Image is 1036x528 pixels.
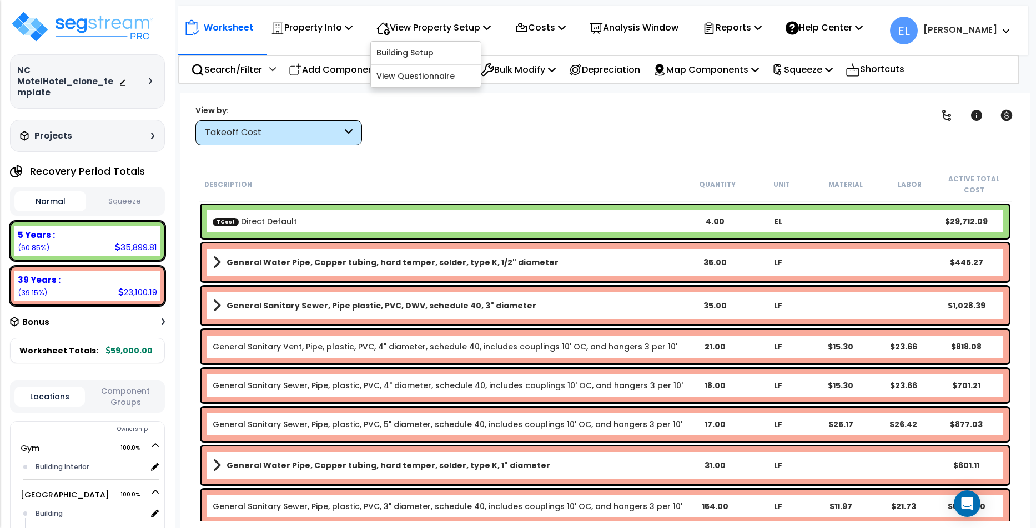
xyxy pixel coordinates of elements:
a: [GEOGRAPHIC_DATA] 100.0% [21,489,109,500]
small: Active Total Cost [948,175,999,195]
div: Takeoff Cost [205,126,342,139]
div: $23.66 [872,380,935,391]
div: Ownership [33,423,164,436]
div: Open Intercom Messenger [954,490,980,517]
span: Worksheet Totals: [19,345,98,356]
p: Search/Filter [191,62,262,77]
div: EL [746,216,809,227]
div: 18.00 [683,380,746,391]
small: Labor [898,180,922,189]
a: Custom Item [213,216,297,227]
small: Quantity [699,180,736,189]
span: TCost [213,217,239,226]
div: LF [746,419,809,430]
a: Assembly Title [213,298,683,313]
p: Squeeze [772,62,833,77]
a: View Questionnaire [371,65,481,87]
button: Component Groups [90,385,161,408]
div: $15.30 [809,380,872,391]
b: General Water Pipe, Copper tubing, hard temper, solder, type K, 1/2" diameter [227,257,559,268]
p: Reports [702,20,762,35]
a: Building Setup [371,42,481,64]
p: Property Info [271,20,353,35]
b: 59,000.00 [106,345,153,356]
a: Individual Item [213,501,682,512]
div: LF [746,300,809,311]
span: 100.0% [120,441,150,455]
a: Individual Item [213,341,677,352]
h3: Projects [34,130,72,141]
small: (39.15%) [18,288,47,297]
b: General Sanitary Sewer, Pipe plastic, PVC, DWV, schedule 40, 3" diameter [227,300,536,311]
div: 154.00 [683,501,746,512]
b: [PERSON_NAME] [923,24,997,35]
div: $25.17 [809,419,872,430]
p: Worksheet [204,20,253,35]
h3: Bonus [22,318,49,327]
p: Analysis Window [590,20,678,35]
div: $877.03 [935,419,998,430]
p: View Property Setup [376,20,491,35]
p: Shortcuts [846,62,904,78]
div: View by: [195,105,362,116]
div: 17.00 [683,419,746,430]
span: EL [890,17,918,44]
div: $818.08 [935,341,998,352]
img: logo_pro_r.png [10,10,154,43]
div: Depreciation [562,57,646,83]
div: Building Interior [33,460,147,474]
p: Costs [515,20,566,35]
div: $23.66 [872,341,935,352]
div: $26.42 [872,419,935,430]
div: $601.11 [935,460,998,471]
small: Material [828,180,863,189]
button: Locations [14,387,85,407]
button: Squeeze [89,192,160,211]
div: LF [746,501,809,512]
h3: NC MotelHotel_clone_template [17,65,119,98]
div: $445.27 [935,257,998,268]
div: 23,100.19 [118,286,157,298]
small: Description [204,180,252,189]
div: $11.97 [809,501,872,512]
div: $701.21 [935,380,998,391]
b: 5 Years : [18,229,55,241]
p: Bulk Modify [481,62,556,77]
b: 39 Years : [18,274,61,286]
span: 100.0% [120,488,150,501]
b: General Water Pipe, Copper tubing, hard temper, solder, type K, 1" diameter [227,460,550,471]
h4: Recovery Period Totals [30,166,145,177]
div: 35.00 [683,257,746,268]
div: Building [33,507,147,520]
div: 4.00 [683,216,746,227]
div: LF [746,380,809,391]
small: Unit [773,180,790,189]
div: $29,712.09 [935,216,998,227]
a: Gym 100.0% [21,443,39,454]
div: Shortcuts [839,56,911,83]
div: 35.00 [683,300,746,311]
div: 21.00 [683,341,746,352]
div: $15.30 [809,341,872,352]
p: Add Components [289,62,383,77]
p: Help Center [786,20,863,35]
p: Depreciation [569,62,640,77]
div: LF [746,460,809,471]
div: $5,189.20 [935,501,998,512]
div: 35,899.81 [115,241,157,253]
a: Assembly Title [213,255,683,270]
div: Add Components [283,57,389,83]
button: Normal [14,191,86,211]
a: Individual Item [213,419,682,430]
p: Map Components [653,62,759,77]
small: (60.85%) [18,243,49,252]
a: Individual Item [213,380,683,391]
div: $1,028.39 [935,300,998,311]
a: Assembly Title [213,458,683,473]
div: $21.73 [872,501,935,512]
div: LF [746,257,809,268]
div: 31.00 [683,460,746,471]
div: LF [746,341,809,352]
